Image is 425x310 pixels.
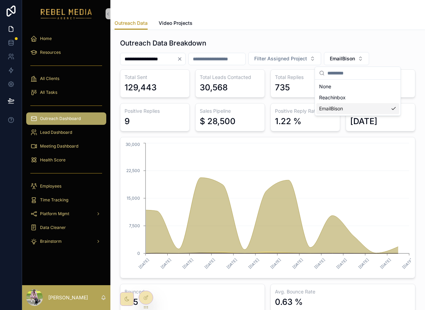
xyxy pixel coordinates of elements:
[40,50,61,55] span: Resources
[316,81,399,92] div: None
[226,257,238,270] text: [DATE]
[159,17,192,31] a: Video Projects
[254,55,307,62] span: Filter Assigned Project
[120,38,206,48] h1: Outreach Data Breakdown
[275,116,302,127] div: 1.22 %
[40,197,68,203] span: Time Tracking
[159,20,192,27] span: Video Projects
[182,257,194,270] text: [DATE]
[40,211,69,217] span: Platform Mgmt
[269,257,282,270] text: [DATE]
[26,112,106,125] a: Outreach Dashboard
[125,108,185,114] h3: Positive Replies
[204,257,216,270] text: [DATE]
[40,90,57,95] span: All Tasks
[22,28,110,257] div: scrollable content
[275,82,290,93] div: 735
[316,92,399,103] div: Reachinbox
[40,157,66,163] span: Health Score
[200,108,260,114] h3: Sales Pipeline
[40,143,78,149] span: Meeting Dashboard
[26,140,106,152] a: Meeting Dashboard
[26,180,106,192] a: Employees
[40,130,72,135] span: Lead Dashboard
[115,17,148,30] a: Outreach Data
[324,52,369,65] button: Select Button
[26,46,106,59] a: Resources
[127,196,140,201] tspan: 15,000
[26,208,106,220] a: Platform Mgmt
[200,74,260,81] h3: Total Leads Contacted
[40,76,59,81] span: All Clients
[26,235,106,248] a: Brainstorm
[129,223,140,228] tspan: 7,500
[315,80,401,116] div: Suggestions
[200,82,228,93] div: 30,568
[200,116,236,127] div: $ 28,500
[138,257,150,270] text: [DATE]
[275,74,336,81] h3: Total Replies
[248,52,321,65] button: Select Button
[316,103,399,114] div: EmailBison
[26,126,106,139] a: Lead Dashboard
[330,55,355,62] span: EmailBison
[275,108,336,114] h3: Positive Reply Rate
[115,20,148,27] span: Outreach Data
[137,251,140,256] tspan: 0
[125,141,411,274] div: chart
[40,239,62,244] span: Brainstorm
[126,142,140,147] tspan: 30,000
[401,257,414,270] text: [DATE]
[177,56,185,62] button: Clear
[275,288,411,295] h3: Avg. Bounce Rate
[314,257,326,270] text: [DATE]
[125,82,157,93] div: 129,443
[40,116,81,121] span: Outreach Dashboard
[26,86,106,99] a: All Tasks
[126,168,140,173] tspan: 22,500
[125,288,260,295] h3: Bounced
[48,294,88,301] p: [PERSON_NAME]
[379,257,392,270] text: [DATE]
[160,257,172,270] text: [DATE]
[125,74,185,81] h3: Total Sent
[125,116,130,127] div: 9
[40,225,66,230] span: Data Cleaner
[26,32,106,45] a: Home
[26,194,106,206] a: Time Tracking
[26,154,106,166] a: Health Score
[41,8,92,19] img: App logo
[40,183,61,189] span: Employees
[26,72,106,85] a: All Clients
[291,257,304,270] text: [DATE]
[357,257,370,270] text: [DATE]
[248,257,260,270] text: [DATE]
[275,297,303,308] div: 0.63 %
[335,257,348,270] text: [DATE]
[40,36,52,41] span: Home
[350,116,377,127] div: [DATE]
[26,221,106,234] a: Data Cleaner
